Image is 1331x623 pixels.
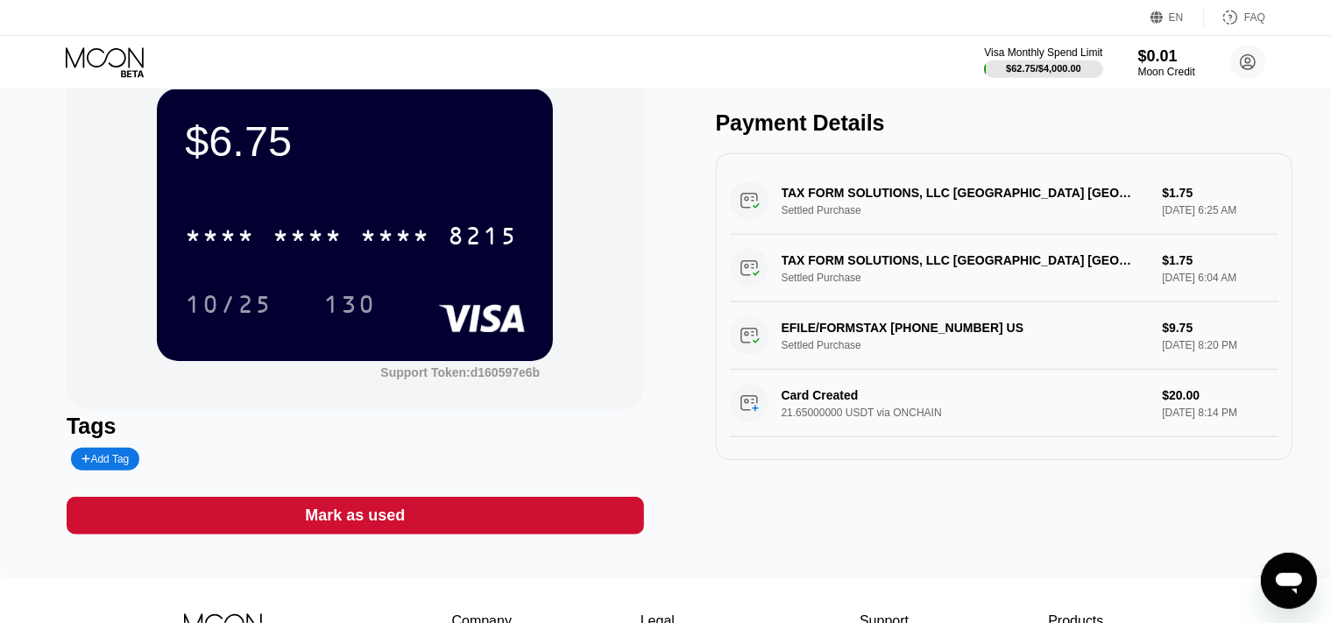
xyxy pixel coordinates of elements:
div: $62.75 / $4,000.00 [1006,63,1081,74]
div: $6.75 [185,117,525,166]
div: FAQ [1204,9,1265,26]
div: Moon Credit [1138,66,1195,78]
div: 130 [323,293,376,321]
div: Add Tag [71,448,139,471]
div: Visa Monthly Spend Limit$62.75/$4,000.00 [984,46,1102,78]
div: 10/25 [172,282,286,326]
div: Visa Monthly Spend Limit [984,46,1102,59]
div: Mark as used [67,497,644,535]
div: Payment Details [716,110,1293,136]
div: Support Token: d160597e6b [380,365,540,379]
div: FAQ [1244,11,1265,24]
div: Support Token:d160597e6b [380,365,540,379]
div: $0.01 [1138,47,1195,66]
div: Tags [67,414,644,439]
div: 8215 [448,224,518,252]
div: Mark as used [305,506,405,526]
div: Add Tag [81,453,129,465]
div: 130 [310,282,389,326]
iframe: Button to launch messaging window [1261,553,1317,609]
div: $0.01Moon Credit [1138,47,1195,78]
div: EN [1150,9,1204,26]
div: EN [1169,11,1184,24]
div: 10/25 [185,293,273,321]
